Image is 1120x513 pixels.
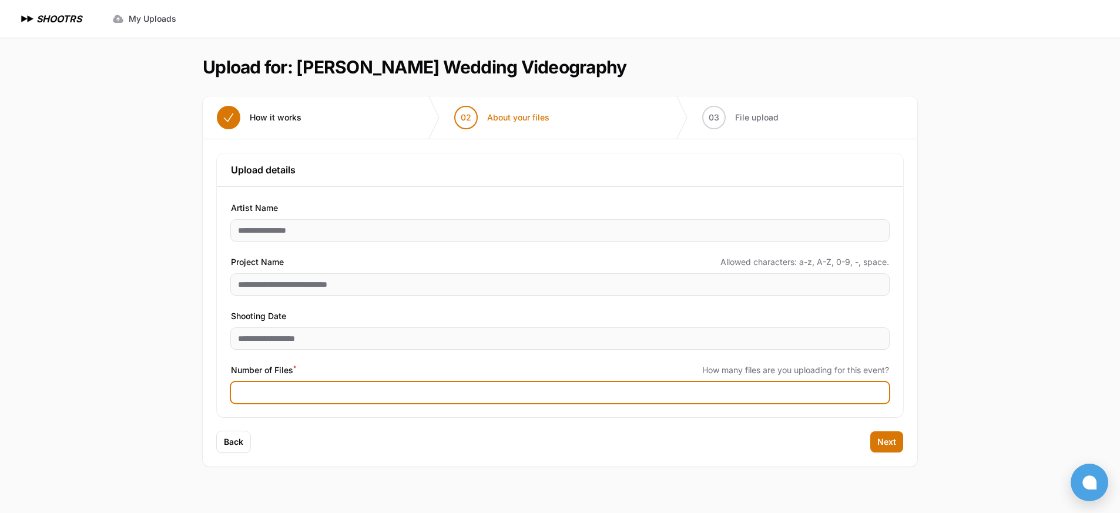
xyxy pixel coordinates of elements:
[231,363,296,377] span: Number of Files
[224,436,243,448] span: Back
[440,96,564,139] button: 02 About your files
[129,13,176,25] span: My Uploads
[203,96,316,139] button: How it works
[250,112,301,123] span: How it works
[877,436,896,448] span: Next
[735,112,779,123] span: File upload
[702,364,889,376] span: How many files are you uploading for this event?
[720,256,889,268] span: Allowed characters: a-z, A-Z, 0-9, -, space.
[461,112,471,123] span: 02
[203,56,626,78] h1: Upload for: [PERSON_NAME] Wedding Videography
[870,431,903,452] button: Next
[231,201,278,215] span: Artist Name
[1071,464,1108,501] button: Open chat window
[231,309,286,323] span: Shooting Date
[688,96,793,139] button: 03 File upload
[217,431,250,452] button: Back
[709,112,719,123] span: 03
[105,8,183,29] a: My Uploads
[231,163,889,177] h3: Upload details
[487,112,549,123] span: About your files
[19,12,82,26] a: SHOOTRS SHOOTRS
[231,255,284,269] span: Project Name
[36,12,82,26] h1: SHOOTRS
[19,12,36,26] img: SHOOTRS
